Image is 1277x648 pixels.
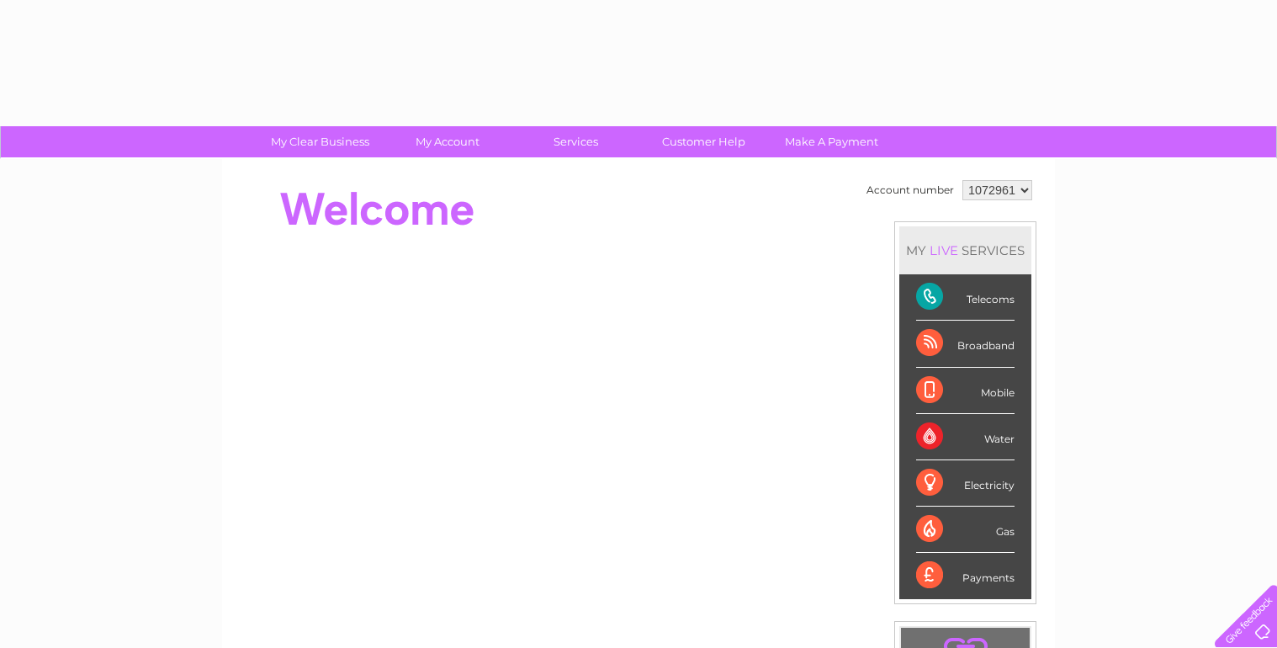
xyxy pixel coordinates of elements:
[916,368,1015,414] div: Mobile
[506,126,645,157] a: Services
[916,414,1015,460] div: Water
[634,126,773,157] a: Customer Help
[916,553,1015,598] div: Payments
[926,242,962,258] div: LIVE
[762,126,901,157] a: Make A Payment
[916,274,1015,321] div: Telecoms
[916,460,1015,507] div: Electricity
[862,176,958,204] td: Account number
[899,226,1031,274] div: MY SERVICES
[916,507,1015,553] div: Gas
[916,321,1015,367] div: Broadband
[251,126,389,157] a: My Clear Business
[379,126,517,157] a: My Account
